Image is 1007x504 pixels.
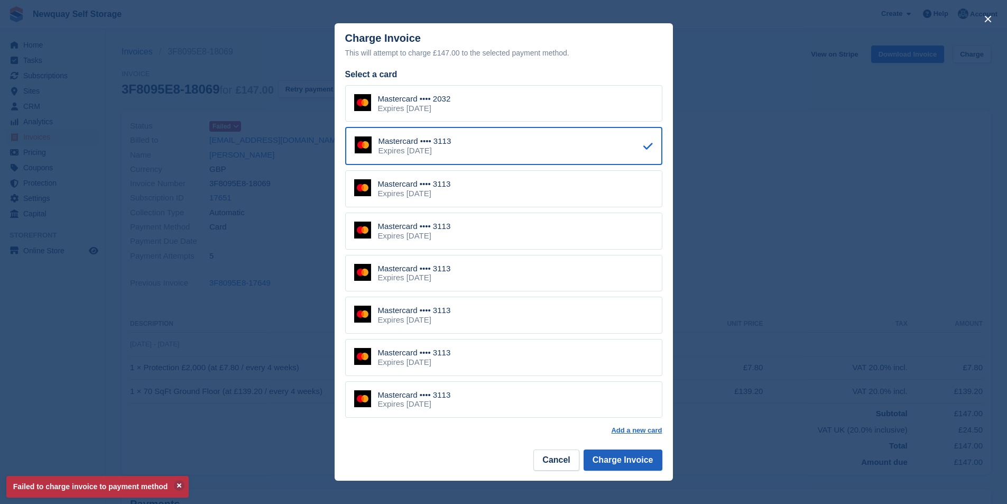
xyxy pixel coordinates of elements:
div: Select a card [345,68,662,81]
div: Mastercard •••• 3113 [378,264,451,273]
button: Cancel [533,450,579,471]
img: Mastercard Logo [354,222,371,239]
button: Charge Invoice [584,450,662,471]
div: Mastercard •••• 3113 [378,348,451,358]
a: Add a new card [611,426,662,435]
div: Charge Invoice [345,32,662,59]
div: Mastercard •••• 3113 [378,136,451,146]
div: Mastercard •••• 3113 [378,179,451,189]
div: Mastercard •••• 3113 [378,222,451,231]
p: Failed to charge invoice to payment method [6,476,189,498]
img: Mastercard Logo [354,348,371,365]
div: Expires [DATE] [378,104,451,113]
button: close [980,11,996,28]
div: Mastercard •••• 2032 [378,94,451,104]
div: Expires [DATE] [378,146,451,155]
img: Mastercard Logo [354,94,371,111]
div: Mastercard •••• 3113 [378,306,451,315]
img: Mastercard Logo [355,136,372,153]
img: Mastercard Logo [354,390,371,407]
div: Expires [DATE] [378,273,451,282]
img: Mastercard Logo [354,264,371,281]
div: Expires [DATE] [378,231,451,241]
div: Expires [DATE] [378,189,451,198]
div: This will attempt to charge £147.00 to the selected payment method. [345,47,662,59]
div: Expires [DATE] [378,315,451,325]
div: Expires [DATE] [378,358,451,367]
div: Expires [DATE] [378,399,451,409]
img: Mastercard Logo [354,179,371,196]
img: Mastercard Logo [354,306,371,323]
div: Mastercard •••• 3113 [378,390,451,400]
